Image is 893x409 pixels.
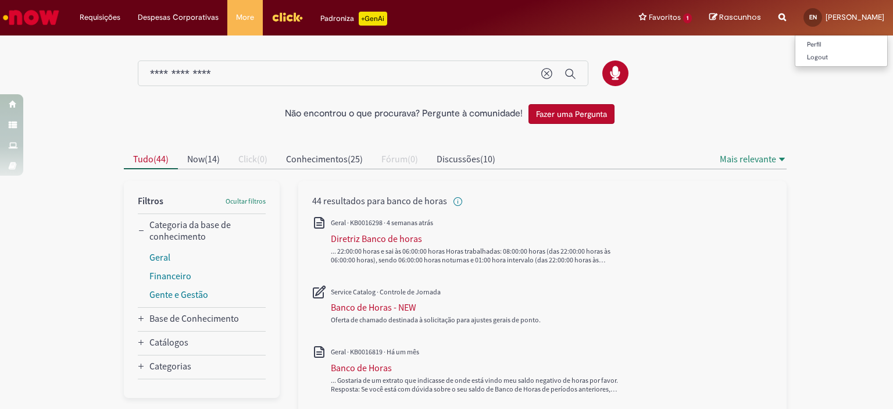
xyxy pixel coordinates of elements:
[528,104,615,124] button: Fazer uma Pergunta
[80,12,120,23] span: Requisições
[236,12,254,23] span: More
[709,12,761,23] a: Rascunhos
[138,12,219,23] span: Despesas Corporativas
[826,12,884,22] span: [PERSON_NAME]
[272,8,303,26] img: click_logo_yellow_360x200.png
[359,12,387,26] p: +GenAi
[285,109,523,119] h2: Não encontrou o que procurava? Pergunte à comunidade!
[649,12,681,23] span: Favoritos
[795,38,887,51] a: Perfil
[795,51,887,64] a: Logout
[1,6,61,29] img: ServiceNow
[719,12,761,23] span: Rascunhos
[320,12,387,26] div: Padroniza
[809,13,817,21] span: EN
[683,13,692,23] span: 1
